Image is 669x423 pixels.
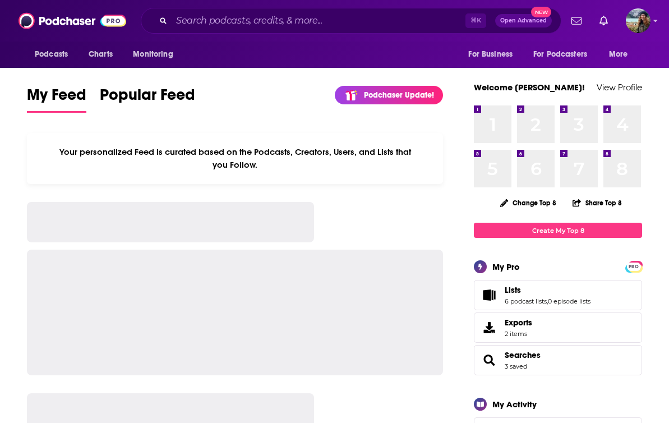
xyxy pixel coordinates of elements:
[19,10,126,31] img: Podchaser - Follow, Share and Rate Podcasts
[492,261,520,272] div: My Pro
[492,399,537,410] div: My Activity
[474,280,642,310] span: Lists
[505,285,590,295] a: Lists
[364,90,434,100] p: Podchaser Update!
[100,85,195,111] span: Popular Feed
[533,47,587,62] span: For Podcasters
[627,262,640,270] a: PRO
[81,44,119,65] a: Charts
[474,223,642,238] a: Create My Top 8
[567,11,586,30] a: Show notifications dropdown
[505,318,532,328] span: Exports
[526,44,603,65] button: open menu
[465,13,486,28] span: ⌘ K
[133,47,173,62] span: Monitoring
[505,330,532,338] span: 2 items
[626,8,650,33] span: Logged in as lorimahon
[595,11,612,30] a: Show notifications dropdown
[35,47,68,62] span: Podcasts
[531,7,551,17] span: New
[601,44,642,65] button: open menu
[474,312,642,343] a: Exports
[27,44,82,65] button: open menu
[505,350,541,360] a: Searches
[500,18,547,24] span: Open Advanced
[609,47,628,62] span: More
[597,82,642,93] a: View Profile
[460,44,527,65] button: open menu
[547,297,548,305] span: ,
[125,44,187,65] button: open menu
[172,12,465,30] input: Search podcasts, credits, & more...
[478,352,500,368] a: Searches
[548,297,590,305] a: 0 episode lists
[478,320,500,335] span: Exports
[626,8,650,33] img: User Profile
[89,47,113,62] span: Charts
[478,287,500,303] a: Lists
[505,297,547,305] a: 6 podcast lists
[474,82,585,93] a: Welcome [PERSON_NAME]!
[505,362,527,370] a: 3 saved
[493,196,563,210] button: Change Top 8
[468,47,513,62] span: For Business
[474,345,642,375] span: Searches
[141,8,561,34] div: Search podcasts, credits, & more...
[627,263,640,271] span: PRO
[27,85,86,113] a: My Feed
[27,85,86,111] span: My Feed
[626,8,650,33] button: Show profile menu
[100,85,195,113] a: Popular Feed
[27,133,443,184] div: Your personalized Feed is curated based on the Podcasts, Creators, Users, and Lists that you Follow.
[495,14,552,27] button: Open AdvancedNew
[572,192,622,214] button: Share Top 8
[505,285,521,295] span: Lists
